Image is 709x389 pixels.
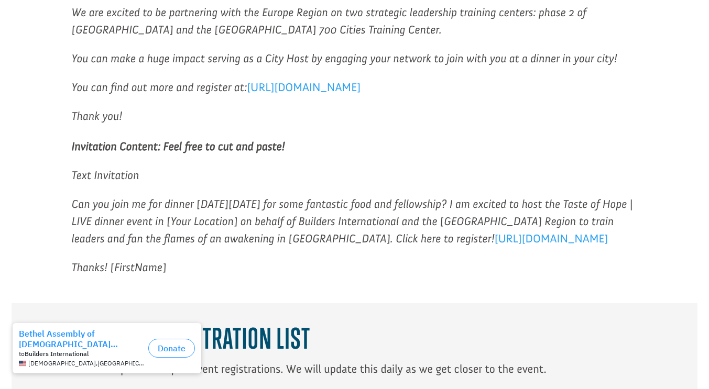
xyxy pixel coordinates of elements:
[72,197,634,246] span: Can you join me for dinner [DATE][DATE] for some fantastic food and fellowship? I am excited to h...
[28,42,144,49] span: [DEMOGRAPHIC_DATA] , [GEOGRAPHIC_DATA]
[72,260,167,274] span: Thanks! [FirstName]
[80,362,547,376] span: The complete list of all event registrations. We will update this daily as we get closer to the e...
[19,32,144,40] div: to
[72,168,139,182] span: Text Invitation
[72,80,361,94] em: You can find out more and register at:
[72,139,285,153] b: Invitation Content: Feel free to cut and paste!
[72,51,617,65] span: You can make a huge impact serving as a City Host by engaging your network to join with you at a ...
[148,21,195,40] button: Donate
[19,10,144,31] div: Bethel Assembly of [DEMOGRAPHIC_DATA] donated $1,000
[495,231,608,251] a: [URL][DOMAIN_NAME]
[25,32,89,40] strong: Builders International
[19,42,26,49] img: US.png
[72,5,587,37] span: We are excited to be partnering with the Europe Region on two strategic leadership training cente...
[72,109,123,123] em: Thank you!
[247,80,361,99] a: [URL][DOMAIN_NAME]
